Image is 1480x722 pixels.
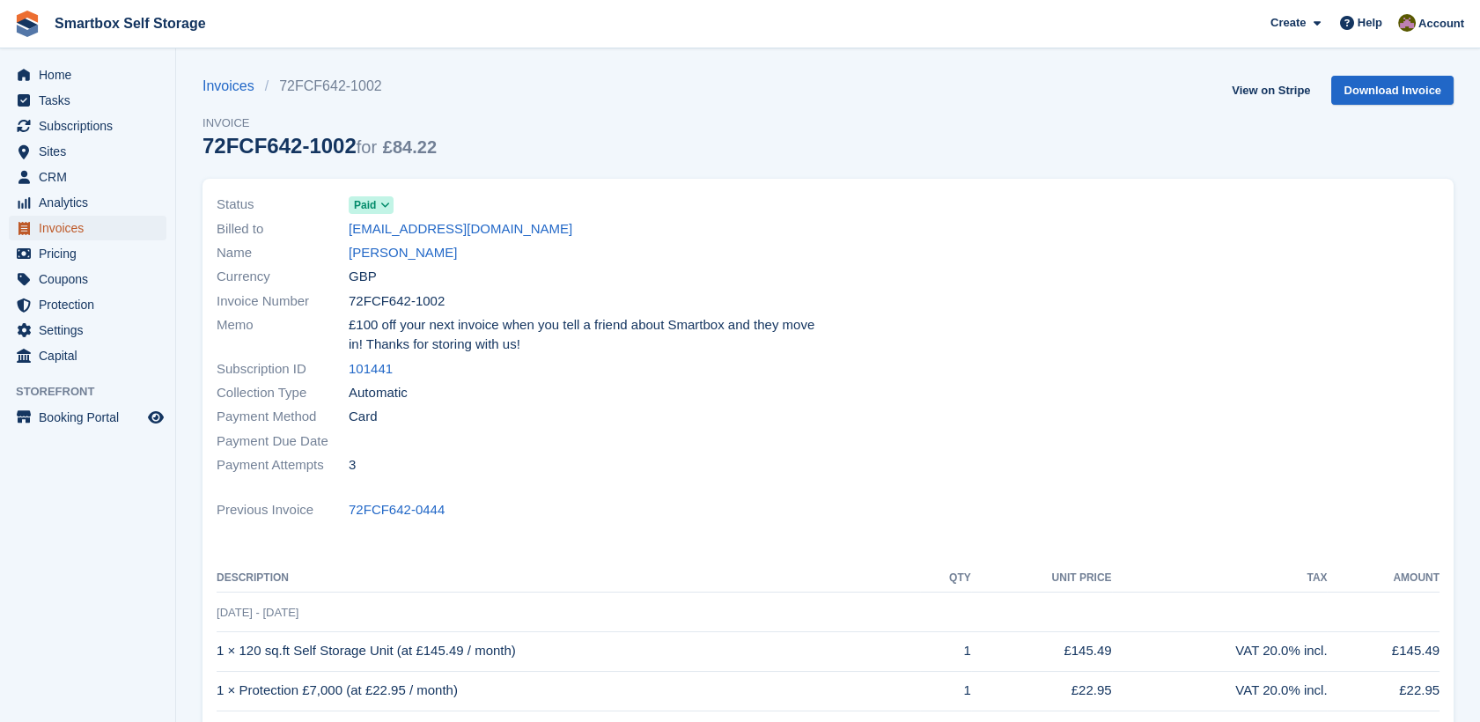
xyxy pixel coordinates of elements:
span: Capital [39,343,144,368]
a: [EMAIL_ADDRESS][DOMAIN_NAME] [349,219,572,239]
nav: breadcrumbs [202,76,437,97]
span: Card [349,407,378,427]
a: View on Stripe [1225,76,1317,105]
td: £145.49 [1327,631,1440,671]
a: menu [9,241,166,266]
span: [DATE] - [DATE] [217,606,298,619]
span: Pricing [39,241,144,266]
a: menu [9,88,166,113]
span: Previous Invoice [217,500,349,520]
a: Preview store [145,407,166,428]
td: £22.95 [1327,671,1440,711]
a: menu [9,63,166,87]
a: menu [9,190,166,215]
td: £145.49 [971,631,1112,671]
a: menu [9,318,166,343]
span: Payment Method [217,407,349,427]
span: Tasks [39,88,144,113]
span: Create [1270,14,1306,32]
span: Coupons [39,267,144,291]
th: Amount [1327,564,1440,593]
span: 3 [349,455,356,475]
a: menu [9,216,166,240]
span: Home [39,63,144,87]
a: Invoices [202,76,265,97]
a: [PERSON_NAME] [349,243,457,263]
span: £100 off your next invoice when you tell a friend about Smartbox and they move in! Thanks for sto... [349,315,818,355]
a: Paid [349,195,394,215]
a: menu [9,292,166,317]
td: 1 [920,671,971,711]
div: 72FCF642-1002 [202,134,437,158]
div: VAT 20.0% incl. [1112,681,1328,701]
a: menu [9,139,166,164]
a: menu [9,343,166,368]
span: Billed to [217,219,349,239]
th: QTY [920,564,971,593]
a: Smartbox Self Storage [48,9,213,38]
th: Unit Price [971,564,1112,593]
span: Payment Due Date [217,431,349,452]
span: GBP [349,267,377,287]
img: stora-icon-8386f47178a22dfd0bd8f6a31ec36ba5ce8667c1dd55bd0f319d3a0aa187defe.svg [14,11,40,37]
span: for [357,137,377,157]
td: 1 × Protection £7,000 (at £22.95 / month) [217,671,920,711]
span: Paid [354,197,376,213]
span: Name [217,243,349,263]
a: menu [9,267,166,291]
a: menu [9,405,166,430]
span: 72FCF642-1002 [349,291,445,312]
a: Download Invoice [1331,76,1454,105]
span: Help [1358,14,1382,32]
td: 1 [920,631,971,671]
span: Account [1418,15,1464,33]
div: VAT 20.0% incl. [1112,641,1328,661]
span: £84.22 [383,137,437,157]
span: Settings [39,318,144,343]
td: 1 × 120 sq.ft Self Storage Unit (at £145.49 / month) [217,631,920,671]
span: Protection [39,292,144,317]
a: 101441 [349,359,393,379]
img: Kayleigh Devlin [1398,14,1416,32]
span: Subscription ID [217,359,349,379]
a: menu [9,114,166,138]
span: Memo [217,315,349,355]
span: Automatic [349,383,408,403]
span: Storefront [16,383,175,401]
span: Invoices [39,216,144,240]
span: CRM [39,165,144,189]
span: Invoice [202,114,437,132]
a: menu [9,165,166,189]
span: Currency [217,267,349,287]
td: £22.95 [971,671,1112,711]
span: Booking Portal [39,405,144,430]
span: Payment Attempts [217,455,349,475]
span: Sites [39,139,144,164]
span: Status [217,195,349,215]
th: Tax [1112,564,1328,593]
span: Subscriptions [39,114,144,138]
span: Collection Type [217,383,349,403]
span: Analytics [39,190,144,215]
a: 72FCF642-0444 [349,500,445,520]
th: Description [217,564,920,593]
span: Invoice Number [217,291,349,312]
